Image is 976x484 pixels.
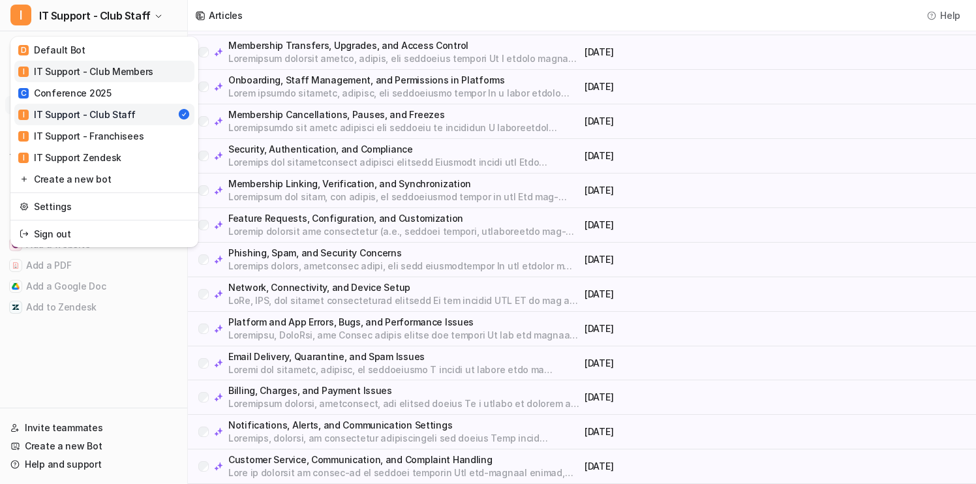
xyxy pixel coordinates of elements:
[10,5,31,25] span: I
[18,129,144,143] div: IT Support - Franchisees
[18,151,121,164] div: IT Support Zendesk
[20,172,29,186] img: reset
[18,131,29,142] span: I
[18,67,29,77] span: I
[39,7,151,25] span: IT Support - Club Staff
[18,45,29,55] span: D
[18,86,112,100] div: Conference 2025
[20,227,29,241] img: reset
[18,43,85,57] div: Default Bot
[14,196,194,217] a: Settings
[18,110,29,120] span: I
[18,153,29,163] span: I
[18,65,153,78] div: IT Support - Club Members
[18,108,136,121] div: IT Support - Club Staff
[14,168,194,190] a: Create a new bot
[10,37,198,247] div: IIT Support - Club Staff
[18,88,29,98] span: C
[14,223,194,245] a: Sign out
[20,200,29,213] img: reset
